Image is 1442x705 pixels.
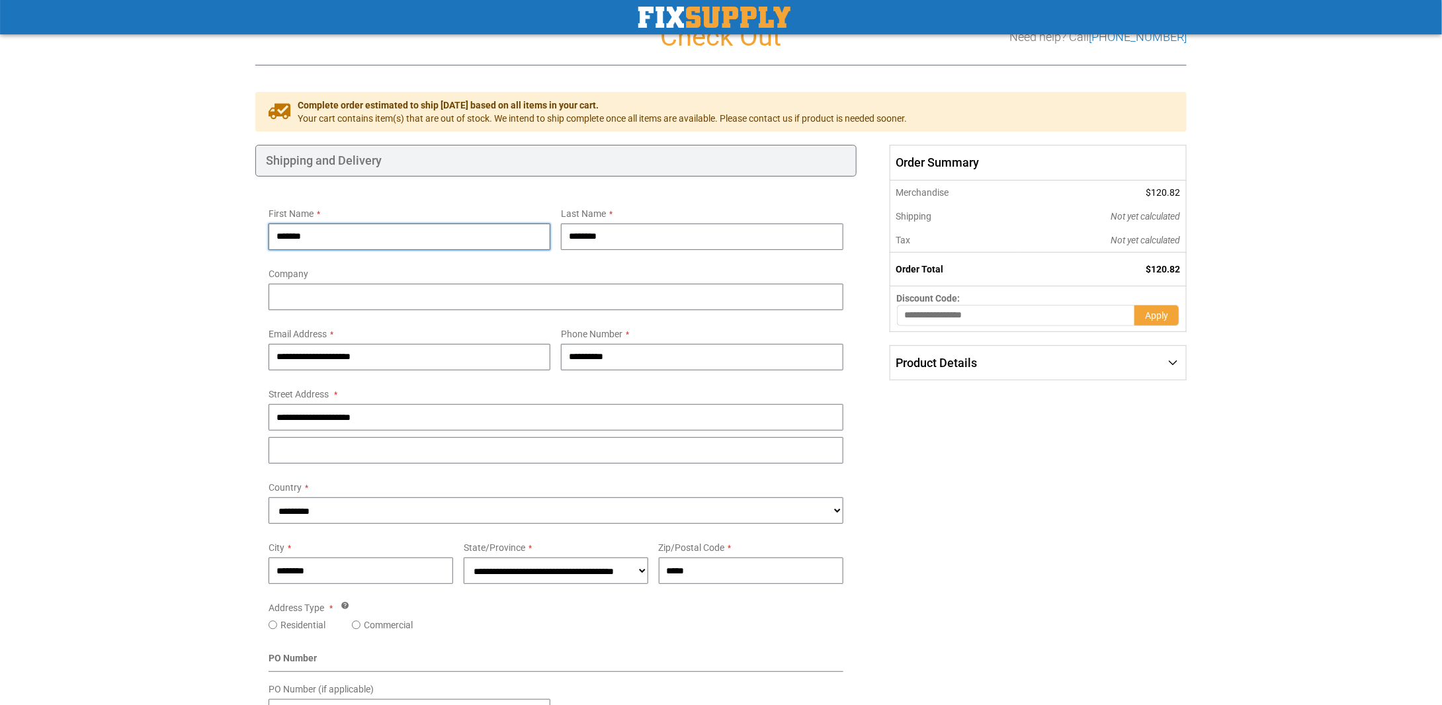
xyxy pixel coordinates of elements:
[890,181,1021,204] th: Merchandise
[269,329,327,339] span: Email Address
[1134,305,1179,326] button: Apply
[638,7,790,28] img: Fix Industrial Supply
[269,651,843,672] div: PO Number
[269,602,324,613] span: Address Type
[1145,310,1168,321] span: Apply
[269,482,302,493] span: Country
[896,264,944,274] strong: Order Total
[561,329,622,339] span: Phone Number
[1146,264,1180,274] span: $120.82
[659,542,725,553] span: Zip/Postal Code
[897,293,960,304] span: Discount Code:
[896,211,932,222] span: Shipping
[269,269,308,279] span: Company
[1111,235,1180,245] span: Not yet calculated
[255,145,857,177] div: Shipping and Delivery
[464,542,525,553] span: State/Province
[890,145,1187,181] span: Order Summary
[298,99,907,112] span: Complete order estimated to ship [DATE] based on all items in your cart.
[269,684,374,694] span: PO Number (if applicable)
[1146,187,1180,198] span: $120.82
[269,208,314,219] span: First Name
[890,228,1021,253] th: Tax
[298,112,907,125] span: Your cart contains item(s) that are out of stock. We intend to ship complete once all items are a...
[364,618,413,632] label: Commercial
[638,7,790,28] a: store logo
[280,618,325,632] label: Residential
[255,22,1187,52] h1: Check Out
[269,389,329,399] span: Street Address
[1111,211,1180,222] span: Not yet calculated
[561,208,606,219] span: Last Name
[896,356,978,370] span: Product Details
[269,542,284,553] span: City
[1089,30,1187,44] a: [PHONE_NUMBER]
[1009,30,1187,44] h3: Need help? Call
